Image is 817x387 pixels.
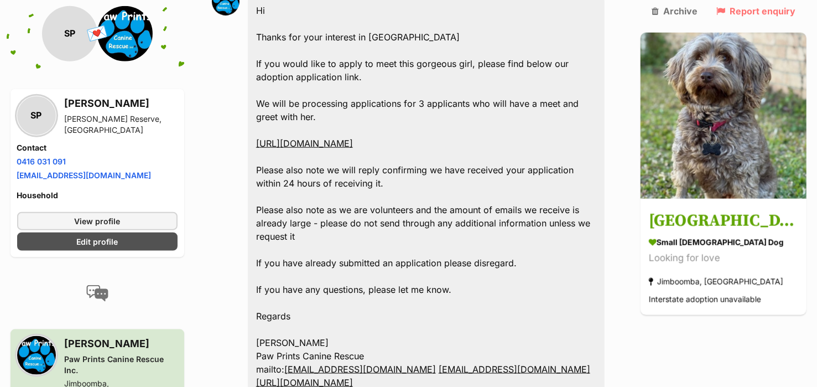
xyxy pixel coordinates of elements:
div: [PERSON_NAME] Reserve, [GEOGRAPHIC_DATA] [65,113,178,135]
a: 0416 031 091 [17,156,66,166]
img: Paw Prints Canine Rescue Inc. profile pic [17,336,56,374]
a: Archive [652,6,698,16]
a: View profile [17,211,178,230]
a: Edit profile [17,232,178,250]
span: View profile [74,215,120,226]
span: Edit profile [76,235,118,247]
a: Report enquiry [717,6,796,16]
h3: [PERSON_NAME] [65,95,178,111]
img: conversation-icon-4a6f8262b818ee0b60e3300018af0b2d0b884aa5de6e9bcb8d3d4eeb1a70a7c4.svg [86,285,108,301]
h4: Contact [17,142,178,153]
div: SP [17,96,56,135]
div: Paw Prints Canine Rescue Inc. [65,353,178,375]
h4: Household [17,189,178,200]
img: Brooklyn [641,32,806,198]
div: small [DEMOGRAPHIC_DATA] Dog [649,236,798,248]
a: [EMAIL_ADDRESS][DOMAIN_NAME] [284,364,436,375]
h3: [GEOGRAPHIC_DATA] [649,209,798,234]
img: Paw Prints Canine Rescue Inc. profile pic [97,6,153,61]
div: Looking for love [649,251,798,266]
h3: [PERSON_NAME] [65,336,178,351]
a: [URL][DOMAIN_NAME] [256,138,353,149]
span: Interstate adoption unavailable [649,295,761,304]
span: 💌 [85,22,110,45]
a: [EMAIL_ADDRESS][DOMAIN_NAME] [17,170,152,179]
div: SP [42,6,97,61]
a: [EMAIL_ADDRESS][DOMAIN_NAME] [439,364,590,375]
div: Jimboomba, [GEOGRAPHIC_DATA] [649,274,783,289]
a: [GEOGRAPHIC_DATA] small [DEMOGRAPHIC_DATA] Dog Looking for love Jimboomba, [GEOGRAPHIC_DATA] Inte... [641,200,806,315]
